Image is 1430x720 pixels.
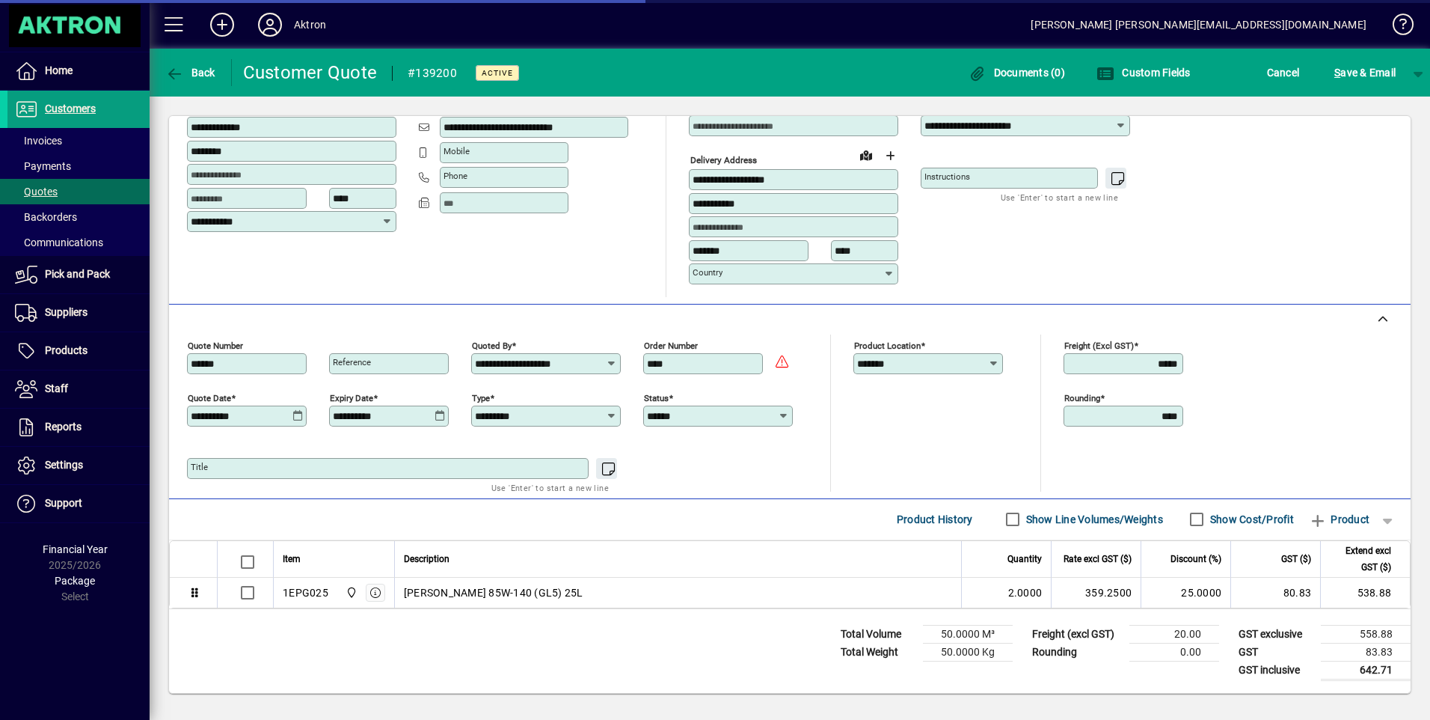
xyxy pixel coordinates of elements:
span: 2.0000 [1008,585,1043,600]
a: Quotes [7,179,150,204]
a: Knowledge Base [1381,3,1411,52]
a: Communications [7,230,150,255]
span: S [1334,67,1340,79]
a: Products [7,332,150,370]
a: Staff [7,370,150,408]
span: Description [404,551,449,567]
span: Extend excl GST ($) [1330,543,1391,576]
td: 538.88 [1320,578,1410,608]
span: Pick and Pack [45,268,110,280]
div: [PERSON_NAME] [PERSON_NAME][EMAIL_ADDRESS][DOMAIN_NAME] [1031,13,1366,37]
span: ave & Email [1334,61,1396,85]
span: Cancel [1267,61,1300,85]
span: Product History [897,507,973,531]
td: 0.00 [1129,643,1219,661]
div: Aktron [294,13,326,37]
span: Documents (0) [968,67,1065,79]
mat-label: Mobile [444,146,470,156]
span: Suppliers [45,306,88,318]
mat-hint: Use 'Enter' to start a new line [491,479,609,496]
a: Backorders [7,204,150,230]
td: 83.83 [1321,643,1411,661]
mat-label: Freight (excl GST) [1064,340,1134,350]
td: Total Weight [833,643,923,661]
span: Home [45,64,73,76]
button: Add [198,11,246,38]
mat-label: Country [693,267,722,278]
td: Rounding [1025,643,1129,661]
span: [PERSON_NAME] 85W-140 (GL5) 25L [404,585,583,600]
mat-label: Expiry date [330,392,373,403]
td: GST inclusive [1231,661,1321,680]
span: Central [342,585,359,601]
mat-label: Quoted by [472,340,512,350]
button: Save & Email [1327,59,1403,86]
span: Active [482,68,513,78]
button: Choose address [878,144,902,168]
span: Discount (%) [1170,551,1221,567]
a: Home [7,52,150,90]
button: Product History [891,506,979,533]
span: Communications [15,237,103,248]
mat-label: Order number [644,340,698,350]
mat-label: Type [472,392,490,403]
span: Product [1309,507,1369,531]
button: Product [1301,506,1377,533]
span: Customers [45,103,96,115]
mat-label: Quote date [188,392,231,403]
div: #139200 [408,61,457,85]
mat-label: Rounding [1064,392,1100,403]
a: Payments [7,153,150,179]
a: Settings [7,447,150,484]
div: 359.2500 [1061,585,1132,600]
mat-label: Phone [444,171,467,181]
app-page-header-button: Back [150,59,232,86]
span: Quotes [15,186,58,198]
mat-hint: Use 'Enter' to start a new line [1001,189,1118,206]
td: 50.0000 M³ [923,625,1013,643]
td: 558.88 [1321,625,1411,643]
span: Back [165,67,215,79]
mat-label: Status [644,392,669,403]
span: Backorders [15,211,77,223]
td: Total Volume [833,625,923,643]
span: Reports [45,421,82,433]
span: Settings [45,459,83,471]
a: Support [7,485,150,522]
span: Package [55,575,95,587]
td: Freight (excl GST) [1025,625,1129,643]
span: Item [283,551,301,567]
a: Suppliers [7,294,150,332]
span: Invoices [15,135,62,147]
span: Payments [15,160,71,172]
span: Quantity [1007,551,1042,567]
mat-label: Quote number [188,340,243,350]
button: Cancel [1263,59,1304,86]
span: Staff [45,382,68,394]
mat-label: Product location [854,340,921,350]
span: Custom Fields [1096,67,1191,79]
span: Support [45,497,82,509]
td: 642.71 [1321,661,1411,680]
mat-label: Instructions [924,171,970,182]
a: View on map [854,143,878,167]
span: Financial Year [43,543,108,555]
td: 50.0000 Kg [923,643,1013,661]
div: Customer Quote [243,61,378,85]
button: Documents (0) [964,59,1069,86]
span: Rate excl GST ($) [1064,551,1132,567]
button: Custom Fields [1093,59,1194,86]
mat-label: Reference [333,357,371,367]
label: Show Line Volumes/Weights [1023,512,1163,527]
td: 25.0000 [1141,578,1230,608]
span: Products [45,344,88,356]
td: 20.00 [1129,625,1219,643]
td: GST exclusive [1231,625,1321,643]
td: GST [1231,643,1321,661]
mat-label: Title [191,462,208,472]
label: Show Cost/Profit [1207,512,1294,527]
div: 1EPG025 [283,585,328,600]
a: Pick and Pack [7,256,150,293]
button: Profile [246,11,294,38]
td: 80.83 [1230,578,1320,608]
